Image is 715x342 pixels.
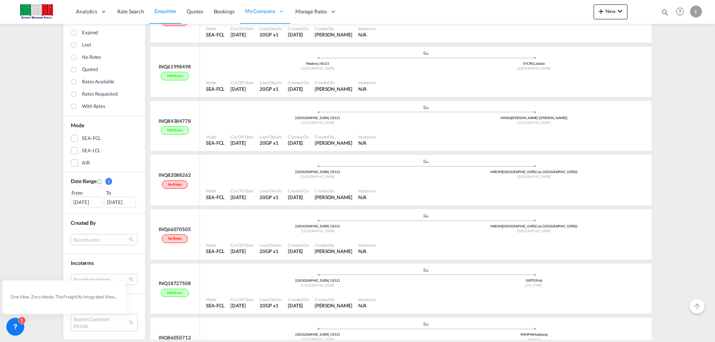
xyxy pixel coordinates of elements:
[206,194,225,201] div: SEA-FCL
[288,242,309,248] div: Created On
[331,170,340,174] span: 15121
[82,54,101,62] div: No rates
[690,6,702,17] div: E
[260,194,282,201] div: 20GP x 1
[162,234,187,243] div: No rates
[330,116,331,120] span: |
[315,86,352,92] div: VALERIA STOPPINI
[231,194,245,200] span: [DATE]
[260,86,282,92] div: 20GP x 1
[690,299,705,314] button: Go to Top
[206,302,225,309] div: SEA-FCL
[330,332,331,336] span: |
[320,61,330,65] span: 41121
[231,242,254,248] div: Cut Off Date
[315,242,352,248] div: Created By
[71,147,138,154] md-checkbox: SEA-LCL
[288,303,303,309] span: [DATE]
[105,178,112,185] span: 1
[159,226,191,233] div: INQ66070505
[231,303,245,309] span: [DATE]
[71,189,104,196] div: From
[161,126,189,135] div: With rates
[231,140,254,146] div: 2 Oct 2025
[500,116,568,120] span: INNSA [PERSON_NAME] ([PERSON_NAME])
[149,47,652,101] div: INQ61998498With rates assets/icons/custom/ship-fill.svgassets/icons/custom/roll-o-plane.svgOrigin...
[422,214,430,217] md-icon: assets/icons/custom/ship-fill.svg
[523,61,545,65] span: SYLTK Latakia
[288,140,303,146] span: [DATE]
[231,134,254,140] div: Cut Off Date
[520,332,548,336] span: VNHPH Haiphong
[288,32,303,38] span: [DATE]
[11,3,61,20] img: 51022700b14f11efa3148557e262d94e.jpg
[358,248,367,255] div: N/A
[331,224,340,228] span: 15121
[288,134,309,140] div: Created On
[532,332,533,336] span: |
[330,278,331,282] span: |
[315,248,352,255] div: VALERIA STOPPINI
[105,189,138,196] div: To
[597,8,625,14] span: New
[358,80,376,85] div: Incoterms
[358,86,367,92] div: N/A
[358,26,376,31] div: Incoterms
[517,175,551,179] span: [GEOGRAPHIC_DATA]
[319,61,320,65] span: |
[206,134,225,140] div: Mode
[295,278,331,282] span: [GEOGRAPHIC_DATA]
[288,86,303,92] span: [DATE]
[71,196,102,208] div: [DATE]
[82,147,101,154] div: SEA-LCL
[315,194,352,200] span: [PERSON_NAME]
[161,72,189,80] div: With rates
[260,140,282,146] div: 20GP x 1
[331,116,340,120] span: 15121
[71,135,138,142] md-checkbox: SEA-FCL
[288,188,309,194] div: Created On
[231,248,254,255] div: 2 Oct 2025
[231,86,245,92] span: [DATE]
[71,220,96,226] span: Created By
[315,26,352,31] div: Created By
[149,155,652,209] div: INQ82088262No rates assets/icons/custom/ship-fill.svgassets/icons/custom/roll-o-plane.svgOrigin I...
[260,188,282,194] div: Load Details
[315,248,352,254] span: [PERSON_NAME]
[490,224,577,228] span: INBOM [GEOGRAPHIC_DATA] (ex [GEOGRAPHIC_DATA])
[155,8,176,14] span: Enquiries
[358,134,376,140] div: Incoterms
[301,229,334,233] span: [GEOGRAPHIC_DATA]
[288,26,309,31] div: Created On
[358,297,376,302] div: Incoterms
[82,66,98,74] div: Quoted
[206,80,225,85] div: Mode
[260,80,282,85] div: Load Details
[206,31,225,38] div: SEA-FCL
[82,135,101,142] div: SEA-FCL
[214,8,235,15] span: Bookings
[301,66,334,70] span: [GEOGRAPHIC_DATA]
[231,188,254,194] div: Cut Off Date
[315,194,352,201] div: VALERIA STOPPINI
[358,188,376,194] div: Incoterms
[82,90,118,99] div: Rates Requested
[288,194,309,201] div: 2 Oct 2025
[597,7,606,16] md-icon: icon-plus 400-fg
[315,140,352,146] span: [PERSON_NAME]
[71,178,96,184] span: Date Range
[206,26,225,31] div: Mode
[525,283,542,287] span: [US_STATE]
[358,302,367,309] div: N/A
[674,5,690,19] div: Help
[231,31,254,38] div: 2 Oct 2025
[117,8,144,15] span: Rate Search
[231,140,245,146] span: [DATE]
[288,248,303,254] span: [DATE]
[288,80,309,85] div: Created On
[288,297,309,302] div: Created On
[206,248,225,255] div: SEA-FCL
[104,196,136,208] div: [DATE]
[616,7,625,16] md-icon: icon-chevron-down
[96,178,102,184] md-icon: Created On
